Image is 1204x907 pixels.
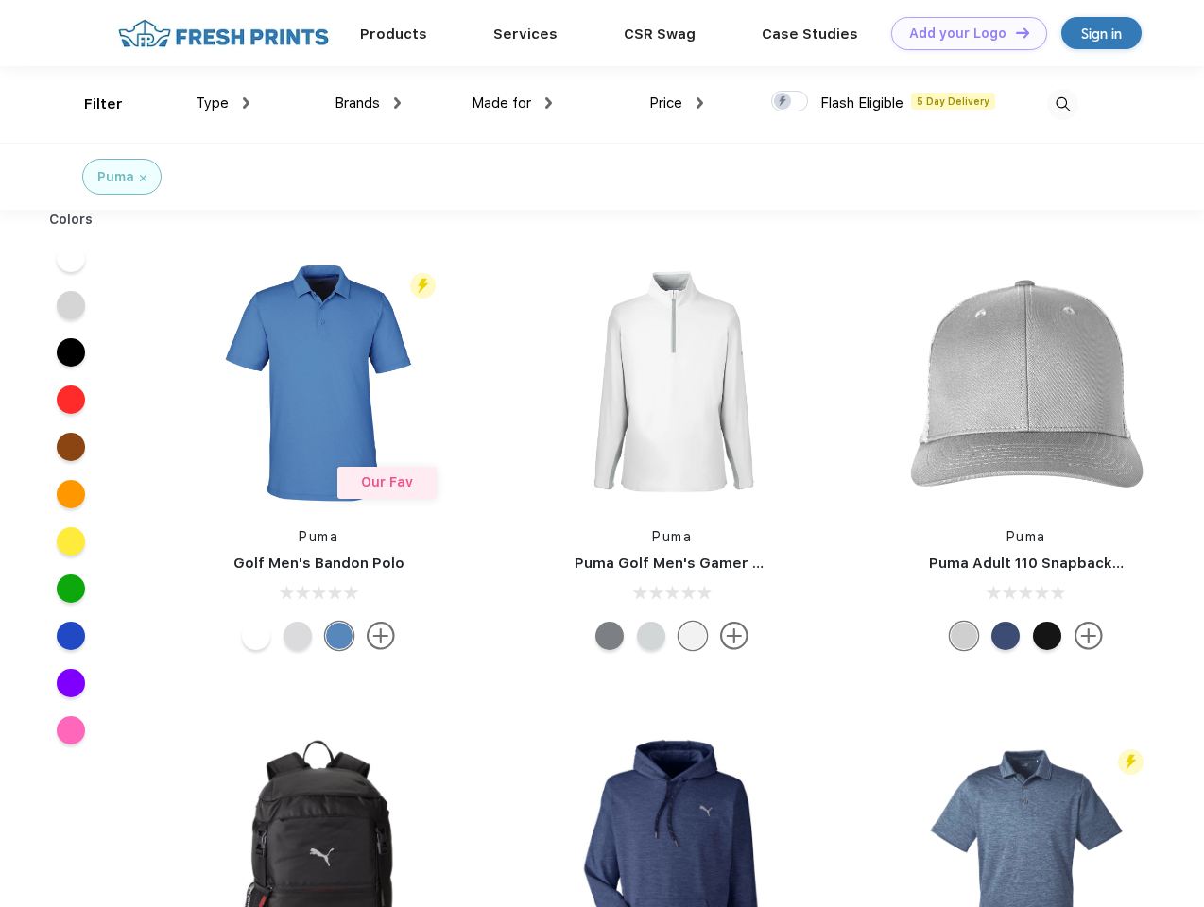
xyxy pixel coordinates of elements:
div: Peacoat Qut Shd [991,622,1020,650]
div: High Rise [284,622,312,650]
a: Puma Golf Men's Gamer Golf Quarter-Zip [575,555,873,572]
a: CSR Swag [624,26,696,43]
div: Puma [97,167,134,187]
img: more.svg [720,622,748,650]
a: Puma [1006,529,1046,544]
img: func=resize&h=266 [193,257,444,508]
div: Quarry Brt Whit [950,622,978,650]
span: 5 Day Delivery [911,93,995,110]
a: Products [360,26,427,43]
a: Sign in [1061,17,1142,49]
img: flash_active_toggle.svg [1118,749,1144,775]
span: Made for [472,94,531,111]
span: Brands [335,94,380,111]
img: dropdown.png [697,97,703,109]
a: Services [493,26,558,43]
div: High Rise [637,622,665,650]
div: Filter [84,94,123,115]
img: fo%20logo%202.webp [112,17,335,50]
a: Golf Men's Bandon Polo [233,555,404,572]
div: Bright White [242,622,270,650]
span: Type [196,94,229,111]
img: dropdown.png [394,97,401,109]
div: Quiet Shade [595,622,624,650]
div: Sign in [1081,23,1122,44]
img: more.svg [1075,622,1103,650]
span: Price [649,94,682,111]
div: Bright White [679,622,707,650]
img: flash_active_toggle.svg [410,273,436,299]
img: dropdown.png [243,97,249,109]
img: dropdown.png [545,97,552,109]
div: Lake Blue [325,622,353,650]
a: Puma [652,529,692,544]
div: Colors [35,210,108,230]
a: Puma [299,529,338,544]
span: Flash Eligible [820,94,903,111]
img: func=resize&h=266 [546,257,798,508]
img: DT [1016,27,1029,38]
img: desktop_search.svg [1047,89,1078,120]
div: Add your Logo [909,26,1006,42]
img: func=resize&h=266 [901,257,1152,508]
img: more.svg [367,622,395,650]
div: Pma Blk with Pma Blk [1033,622,1061,650]
img: filter_cancel.svg [140,175,146,181]
span: Our Fav [361,474,413,489]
